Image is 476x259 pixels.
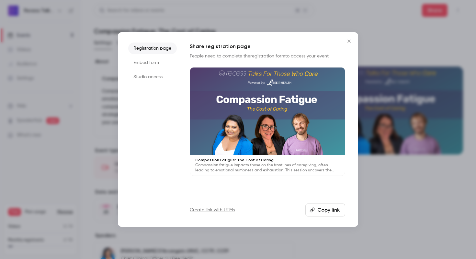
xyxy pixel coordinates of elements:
p: Compassion fatigue impacts those on the frontlines of caregiving, often leading to emotional numb... [195,163,340,173]
li: Embed form [128,57,177,68]
button: Close [343,35,356,48]
p: Compassion Fatigue: The Cost of Caring [195,157,340,163]
li: Registration page [128,43,177,54]
h1: Share registration page [190,43,345,50]
a: Create link with UTMs [190,207,235,213]
li: Studio access [128,71,177,83]
a: Compassion Fatigue: The Cost of CaringCompassion fatigue impacts those on the frontlines of careg... [190,67,345,176]
a: registration form [250,54,285,58]
p: People need to complete the to access your event [190,53,345,59]
button: Copy link [305,203,345,216]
